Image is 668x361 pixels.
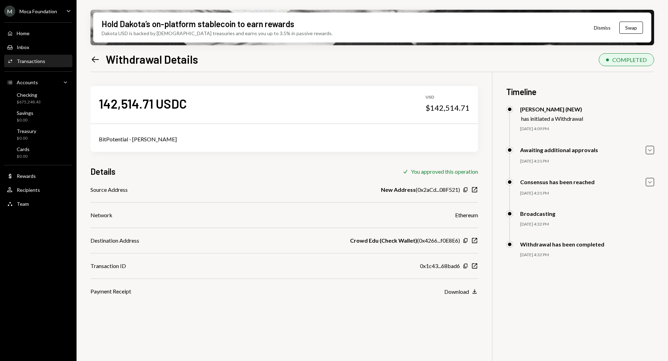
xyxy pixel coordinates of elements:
a: Team [4,197,72,210]
div: $0.00 [17,117,33,123]
div: Inbox [17,44,29,50]
a: Treasury$0.00 [4,126,72,143]
div: Team [17,201,29,207]
a: Inbox [4,41,72,53]
div: Awaiting additional approvals [520,147,598,153]
div: M [4,6,15,17]
div: Consensus has been reached [520,179,595,185]
div: Network [90,211,112,219]
a: Cards$0.00 [4,144,72,161]
div: 0x1c43...68bad6 [420,262,460,270]
div: Destination Address [90,236,139,245]
div: Cards [17,146,30,152]
div: $675,248.43 [17,99,41,105]
div: [DATE] 4:31 PM [520,190,654,196]
div: 142,514.71 USDC [99,96,187,111]
div: Treasury [17,128,36,134]
div: Hold Dakota’s on-platform stablecoin to earn rewards [102,18,294,30]
div: USD [426,94,470,100]
div: Source Address [90,186,128,194]
a: Recipients [4,183,72,196]
div: Payment Receipt [90,287,131,296]
div: Accounts [17,79,38,85]
a: Checking$675,248.43 [4,90,72,107]
div: Transactions [17,58,45,64]
div: Moca Foundation [19,8,57,14]
div: Ethereum [455,211,478,219]
a: Transactions [4,55,72,67]
div: ( 0x4266...f0E8E6 ) [350,236,460,245]
div: [DATE] 4:09 PM [520,126,654,132]
div: Checking [17,92,41,98]
h1: Withdrawal Details [106,52,198,66]
a: Home [4,27,72,39]
div: Withdrawal has been completed [520,241,604,248]
div: has initiated a Withdrawal [521,115,583,122]
h3: Timeline [506,86,654,97]
div: ( 0x2aCd...08F521 ) [381,186,460,194]
div: Transaction ID [90,262,126,270]
div: [DATE] 4:31 PM [520,158,654,164]
div: Home [17,30,30,36]
div: [PERSON_NAME] (NEW) [520,106,583,112]
a: Rewards [4,170,72,182]
div: $0.00 [17,154,30,159]
div: $142,514.71 [426,103,470,113]
div: Savings [17,110,33,116]
div: [DATE] 4:32 PM [520,252,654,258]
div: You approved this operation [411,168,478,175]
div: BitPotential - [PERSON_NAME] [99,135,470,143]
div: Download [444,288,469,295]
button: Download [444,288,478,296]
div: Broadcasting [520,210,555,217]
div: Recipients [17,187,40,193]
b: Crowd Edu (Check Wallet) [350,236,417,245]
div: [DATE] 4:32 PM [520,221,654,227]
div: COMPLETED [612,56,647,63]
button: Dismiss [585,19,619,36]
div: Rewards [17,173,36,179]
a: Savings$0.00 [4,108,72,125]
b: New Address [381,186,416,194]
div: Dakota USD is backed by [DEMOGRAPHIC_DATA] treasuries and earns you up to 3.5% in passive rewards. [102,30,333,37]
button: Swap [619,22,643,34]
h3: Details [90,166,116,177]
div: $0.00 [17,135,36,141]
a: Accounts [4,76,72,88]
